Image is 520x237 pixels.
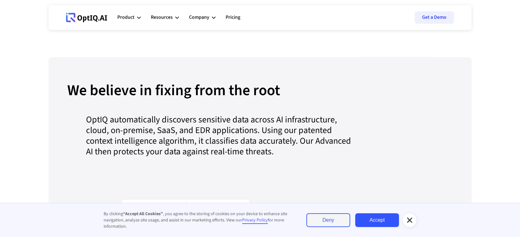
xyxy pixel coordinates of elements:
[415,11,454,24] a: Get a Demo
[67,82,280,114] div: We believe in fixing from the root
[66,8,107,27] a: Webflow Homepage
[189,8,216,27] div: Company
[117,8,141,27] div: Product
[306,213,350,227] a: Deny
[226,8,240,27] a: Pricing
[355,213,399,227] a: Accept
[104,211,294,229] div: By clicking , you agree to the storing of cookies on your device to enhance site navigation, anal...
[151,13,173,22] div: Resources
[67,114,355,164] div: OptIQ automatically discovers sensitive data across AI infrastructure, cloud, on-premise, SaaS, a...
[117,13,135,22] div: Product
[189,13,209,22] div: Company
[242,217,268,224] a: Privacy Policy
[123,211,163,217] strong: “Accept All Cookies”
[151,8,179,27] div: Resources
